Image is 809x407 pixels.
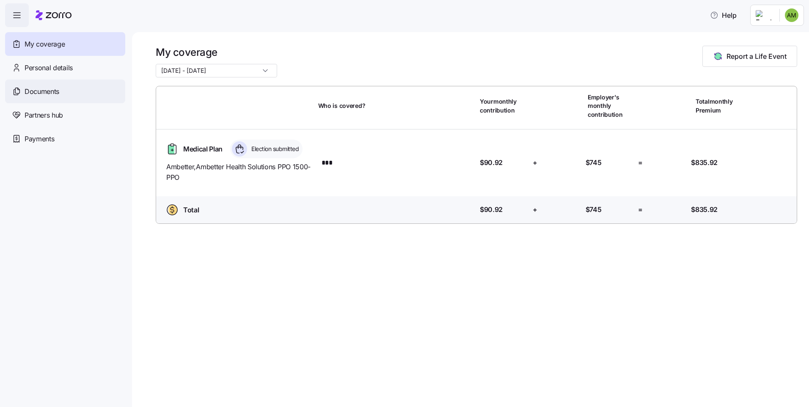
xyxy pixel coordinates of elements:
[5,56,125,80] a: Personal details
[703,7,743,24] button: Help
[183,144,223,154] span: Medical Plan
[710,10,737,20] span: Help
[726,51,787,61] span: Report a Life Event
[785,8,798,22] img: fa93dd60eb0557154ad2ab980761172e
[696,97,743,115] span: Total monthly Premium
[249,145,299,153] span: Election submitted
[480,97,527,115] span: Your monthly contribution
[25,110,63,121] span: Partners hub
[533,204,537,215] span: +
[702,46,797,67] button: Report a Life Event
[166,162,311,183] span: Ambetter , Ambetter Health Solutions PPO 1500-PPO
[25,63,73,73] span: Personal details
[183,205,199,215] span: Total
[588,93,635,119] span: Employer's monthly contribution
[756,10,773,20] img: Employer logo
[691,157,718,168] span: $835.92
[25,39,65,49] span: My coverage
[5,127,125,151] a: Payments
[5,32,125,56] a: My coverage
[156,46,277,59] h1: My coverage
[638,204,643,215] span: =
[5,80,125,103] a: Documents
[5,103,125,127] a: Partners hub
[25,134,54,144] span: Payments
[318,102,366,110] span: Who is covered?
[586,204,602,215] span: $745
[533,157,537,168] span: +
[638,157,643,168] span: =
[691,204,718,215] span: $835.92
[480,204,503,215] span: $90.92
[480,157,503,168] span: $90.92
[586,157,602,168] span: $745
[25,86,59,97] span: Documents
